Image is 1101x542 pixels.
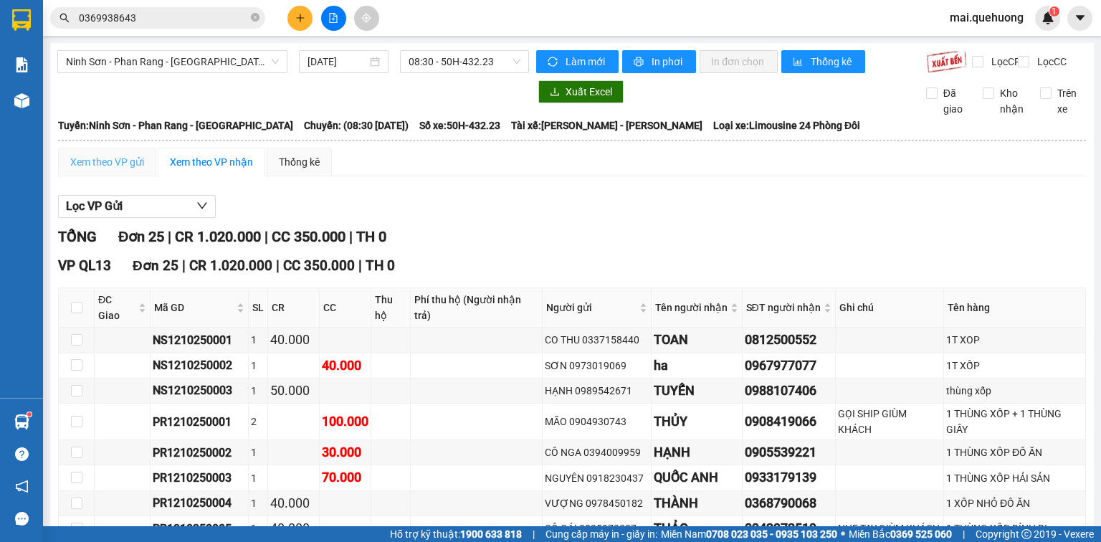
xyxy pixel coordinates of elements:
[92,21,138,138] b: Biên nhận gởi hàng hóa
[566,84,612,100] span: Xuất Excel
[251,470,265,486] div: 1
[18,92,79,160] b: An Anh Limousine
[743,516,836,541] td: 0942972519
[700,50,778,73] button: In đơn chọn
[268,288,320,328] th: CR
[251,11,259,25] span: close-circle
[652,404,743,440] td: THỦY
[58,257,111,274] span: VP QL13
[622,50,696,73] button: printerIn phơi
[652,440,743,465] td: HẠNH
[654,412,740,432] div: THỦY
[170,154,253,170] div: Xem theo VP nhận
[409,51,521,72] span: 08:30 - 50H-432.23
[652,491,743,516] td: THÀNH
[841,531,845,537] span: ⚪️
[15,512,29,526] span: message
[566,54,607,70] span: Làm mới
[1021,529,1031,539] span: copyright
[550,87,560,98] span: download
[946,332,1083,348] div: 1T XOP
[251,444,265,460] div: 1
[251,414,265,429] div: 2
[706,528,837,540] strong: 0708 023 035 - 0935 103 250
[533,526,535,542] span: |
[545,358,649,374] div: SƠN 0973019069
[276,257,280,274] span: |
[745,442,833,462] div: 0905539221
[652,54,685,70] span: In phơi
[946,444,1083,460] div: 1 THÙNG XỐP ĐỒ ĂN
[745,381,833,401] div: 0988107406
[743,328,836,353] td: 0812500552
[743,440,836,465] td: 0905539221
[652,465,743,490] td: QUỐC ANH
[652,353,743,379] td: ha
[745,467,833,488] div: 0933179139
[545,495,649,511] div: VƯỢNG 0978450182
[196,200,208,211] span: down
[308,54,366,70] input: 12/10/2025
[270,518,317,538] div: 40.000
[545,470,649,486] div: NGUYÊN 0918230437
[745,412,833,432] div: 0908419066
[963,526,965,542] span: |
[661,526,837,542] span: Miền Nam
[283,257,355,274] span: CC 350.000
[12,9,31,31] img: logo-vxr
[654,330,740,350] div: TOAN
[153,520,246,538] div: PR1210250005
[781,50,865,73] button: bar-chartThống kê
[545,383,649,399] div: HẠNH 0989542671
[322,467,368,488] div: 70.000
[745,493,833,513] div: 0368790068
[1052,6,1057,16] span: 1
[98,292,135,323] span: ĐC Giao
[182,257,186,274] span: |
[944,288,1086,328] th: Tên hàng
[654,381,740,401] div: TUYẾN
[153,381,246,399] div: NS1210250003
[511,118,702,133] span: Tài xế: [PERSON_NAME] - [PERSON_NAME]
[322,442,368,462] div: 30.000
[545,526,657,542] span: Cung cấp máy in - giấy in:
[655,300,728,315] span: Tên người nhận
[58,228,97,245] span: TỔNG
[634,57,646,68] span: printer
[295,13,305,23] span: plus
[151,516,249,541] td: PR1210250005
[926,50,967,73] img: 9k=
[890,528,952,540] strong: 0369 525 060
[836,288,944,328] th: Ghi chú
[1052,85,1087,117] span: Trên xe
[79,10,248,26] input: Tìm tên, số ĐT hoặc mã đơn
[411,288,542,328] th: Phí thu hộ (Người nhận trả)
[15,480,29,493] span: notification
[654,518,740,538] div: THẢO
[538,80,624,103] button: downloadXuất Excel
[654,493,740,513] div: THÀNH
[745,330,833,350] div: 0812500552
[654,442,740,462] div: HẠNH
[713,118,860,133] span: Loại xe: Limousine 24 Phòng Đôi
[322,356,368,376] div: 40.000
[946,358,1083,374] div: 1T XỐP
[545,414,649,429] div: MÃO 0904930743
[1049,6,1059,16] sup: 1
[270,330,317,350] div: 40.000
[356,228,386,245] span: TH 0
[66,51,279,72] span: Ninh Sơn - Phan Rang - Miền Tây
[14,93,29,108] img: warehouse-icon
[15,447,29,461] span: question-circle
[175,228,261,245] span: CR 1.020.000
[251,495,265,511] div: 1
[151,353,249,379] td: NS1210250002
[946,495,1083,511] div: 1 XỐP NHỎ ĐỒ ĂN
[743,353,836,379] td: 0967977077
[133,257,178,274] span: Đơn 25
[70,154,144,170] div: Xem theo VP gửi
[743,379,836,404] td: 0988107406
[251,520,265,536] div: 1
[189,257,272,274] span: CR 1.020.000
[994,85,1029,117] span: Kho nhận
